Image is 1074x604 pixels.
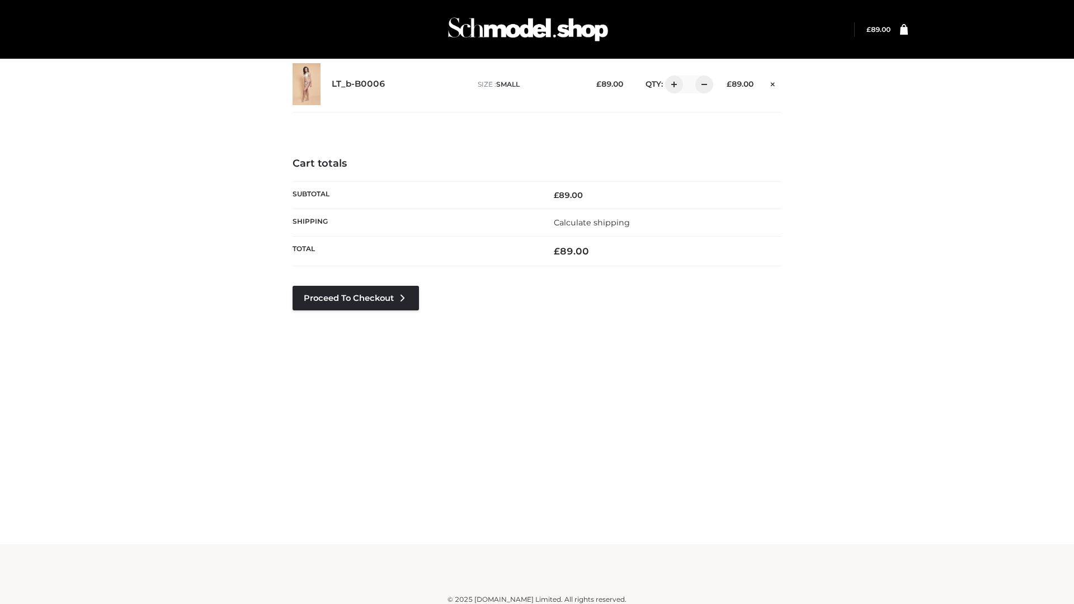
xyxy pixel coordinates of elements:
span: £ [727,79,732,88]
a: LT_b-B0006 [332,79,385,89]
a: Calculate shipping [554,218,630,228]
span: £ [554,190,559,200]
h4: Cart totals [293,158,781,170]
p: size : [478,79,579,89]
bdi: 89.00 [554,190,583,200]
bdi: 89.00 [866,25,891,34]
th: Total [293,237,537,266]
span: £ [596,79,601,88]
th: Shipping [293,209,537,236]
a: Proceed to Checkout [293,286,419,310]
div: QTY: [634,75,709,93]
th: Subtotal [293,181,537,209]
span: £ [866,25,871,34]
bdi: 89.00 [596,79,623,88]
span: £ [554,246,560,257]
bdi: 89.00 [727,79,753,88]
a: £89.00 [866,25,891,34]
a: Remove this item [765,75,781,90]
span: SMALL [496,80,520,88]
img: Schmodel Admin 964 [444,7,612,51]
bdi: 89.00 [554,246,589,257]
